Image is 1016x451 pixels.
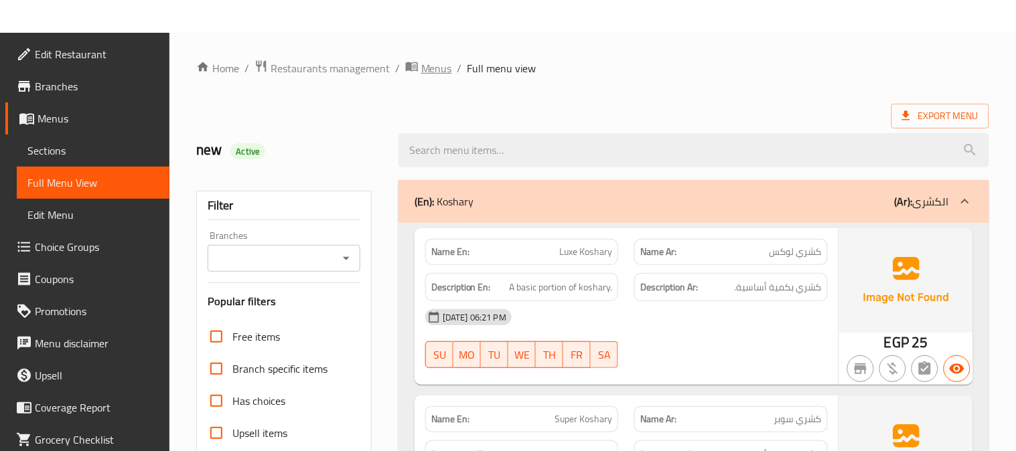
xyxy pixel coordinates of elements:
[415,191,434,211] b: (En):
[27,175,159,191] span: Full Menu View
[536,341,563,368] button: TH
[271,60,390,76] span: Restaurants management
[912,355,938,382] button: Not has choices
[437,311,512,324] span: [DATE] 06:21 PM
[17,199,169,231] a: Edit Menu
[5,231,169,263] a: Choice Groups
[847,355,874,382] button: Not branch specific item
[415,193,474,209] p: Koshary
[196,140,382,160] h2: new
[884,329,909,355] span: EGP
[244,60,249,76] li: /
[5,263,169,295] a: Coupons
[5,102,169,134] a: Menus
[232,329,280,345] span: Free items
[35,399,159,416] span: Coverage Report
[555,412,612,426] span: Super Koshary
[35,367,159,383] span: Upsell
[38,110,159,126] span: Menus
[839,228,973,333] img: Ae5nvW7+0k+MAAAAAElFTkSuQmCC
[735,279,822,296] span: كشري بكمية أساسية.
[431,279,491,296] strong: Description En:
[591,341,618,368] button: SA
[453,341,481,368] button: MO
[640,245,676,259] strong: Name Ar:
[569,345,585,365] span: FR
[509,279,612,296] span: A basic portion of koshary.
[421,60,452,76] span: Menus
[5,70,169,102] a: Branches
[398,180,989,223] div: (En): Koshary(Ar):الكشرى
[232,361,328,377] span: Branch specific items
[895,193,949,209] p: الكشرى
[640,279,698,296] strong: Description Ar:
[912,329,928,355] span: 25
[232,393,285,409] span: Has choices
[891,104,989,128] span: Export Menu
[17,167,169,199] a: Full Menu View
[196,60,989,77] nav: breadcrumb
[895,191,913,211] b: (Ar):
[508,341,536,368] button: WE
[196,60,239,76] a: Home
[431,245,469,259] strong: Name En:
[431,412,469,426] strong: Name En:
[459,345,476,365] span: MO
[774,412,822,426] span: كشري سوبر
[425,341,453,368] button: SU
[486,345,503,365] span: TU
[208,294,360,309] h3: Popular filters
[337,249,356,268] button: Open
[35,335,159,351] span: Menu disclaimer
[232,425,287,441] span: Upsell items
[5,391,169,424] a: Coverage Report
[230,145,265,158] span: Active
[640,412,676,426] strong: Name Ar:
[395,60,400,76] li: /
[541,345,558,365] span: TH
[27,207,159,223] span: Edit Menu
[5,295,169,327] a: Promotions
[405,60,452,77] a: Menus
[5,38,169,70] a: Edit Restaurant
[17,134,169,167] a: Sections
[559,245,612,259] span: Luxe Koshary
[431,345,448,365] span: SU
[770,245,822,259] span: كشري لوكس
[879,355,906,382] button: Purchased item
[467,60,536,76] span: Full menu view
[35,78,159,94] span: Branches
[596,345,613,365] span: SA
[35,46,159,62] span: Edit Restaurant
[35,271,159,287] span: Coupons
[457,60,462,76] li: /
[208,191,360,220] div: Filter
[902,108,978,124] span: Export Menu
[35,432,159,448] span: Grocery Checklist
[255,60,390,77] a: Restaurants management
[481,341,508,368] button: TU
[514,345,530,365] span: WE
[35,303,159,319] span: Promotions
[5,359,169,391] a: Upsell
[944,355,970,382] button: Available
[35,239,159,255] span: Choice Groups
[5,327,169,359] a: Menu disclaimer
[398,133,989,167] input: search
[27,143,159,159] span: Sections
[563,341,591,368] button: FR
